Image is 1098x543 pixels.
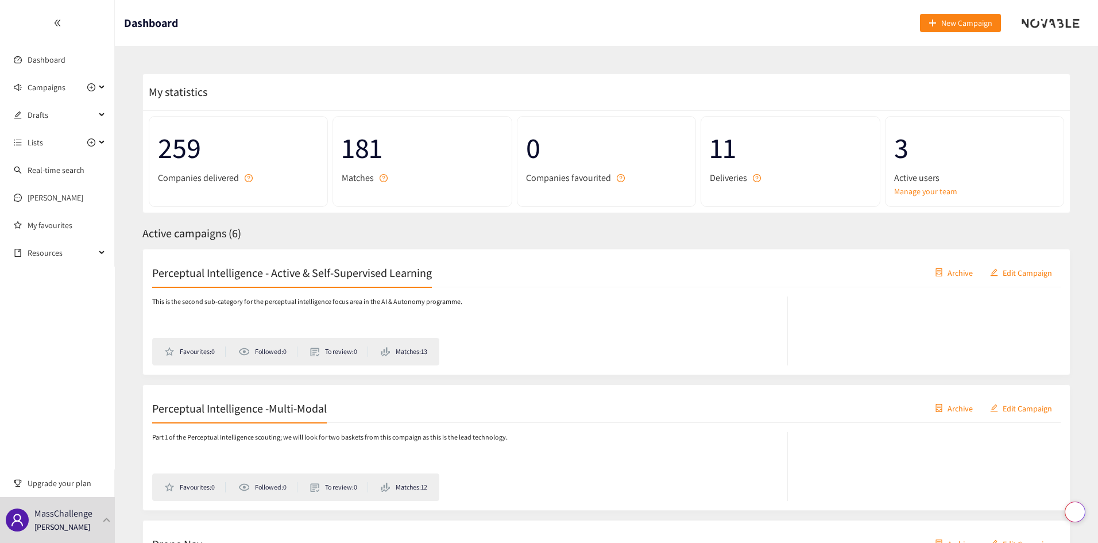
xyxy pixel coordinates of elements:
[381,346,427,357] li: Matches: 13
[1003,402,1052,414] span: Edit Campaign
[152,432,508,443] p: Part 1 of the Perceptual Intelligence scouting; we will look for two baskets from this compaign a...
[929,19,937,28] span: plus
[28,103,95,126] span: Drafts
[948,402,973,414] span: Archive
[238,346,297,357] li: Followed: 0
[28,165,84,175] a: Real-time search
[158,125,319,171] span: 259
[53,19,61,27] span: double-left
[87,83,95,91] span: plus-circle
[14,138,22,147] span: unordered-list
[710,171,747,185] span: Deliveries
[894,171,940,185] span: Active users
[710,125,871,171] span: 11
[526,171,611,185] span: Companies favourited
[342,125,502,171] span: 181
[935,268,943,278] span: container
[381,482,427,492] li: Matches: 12
[87,138,95,147] span: plus-circle
[14,83,22,91] span: sound
[617,174,625,182] span: question-circle
[28,55,65,65] a: Dashboard
[164,482,226,492] li: Favourites: 0
[14,111,22,119] span: edit
[10,513,24,527] span: user
[926,399,981,417] button: containerArchive
[158,171,239,185] span: Companies delivered
[238,482,297,492] li: Followed: 0
[1003,266,1052,279] span: Edit Campaign
[990,268,998,278] span: edit
[28,131,43,154] span: Lists
[245,174,253,182] span: question-circle
[28,241,95,264] span: Resources
[926,263,981,282] button: containerArchive
[34,521,90,533] p: [PERSON_NAME]
[310,482,368,492] li: To review: 0
[142,226,241,241] span: Active campaigns ( 6 )
[920,14,1001,32] button: plusNew Campaign
[152,264,432,280] h2: Perceptual Intelligence - Active & Self-Supervised Learning
[164,346,226,357] li: Favourites: 0
[152,400,327,416] h2: Perceptual Intelligence -Multi-Modal
[894,125,1055,171] span: 3
[948,266,973,279] span: Archive
[142,384,1070,511] a: Perceptual Intelligence -Multi-ModalcontainerArchiveeditEdit CampaignPart 1 of the Perceptual Int...
[310,346,368,357] li: To review: 0
[342,171,374,185] span: Matches
[28,472,106,495] span: Upgrade your plan
[143,84,207,99] span: My statistics
[28,76,65,99] span: Campaigns
[894,185,1055,198] a: Manage your team
[14,249,22,257] span: book
[990,404,998,413] span: edit
[526,125,687,171] span: 0
[380,174,388,182] span: question-circle
[34,506,92,521] p: MassChallenge
[753,174,761,182] span: question-circle
[981,263,1061,282] button: editEdit Campaign
[28,192,83,203] a: [PERSON_NAME]
[941,17,992,29] span: New Campaign
[152,296,462,307] p: This is the second sub-category for the perceptual intelligence focus area in the AI & Autonomy p...
[142,249,1070,375] a: Perceptual Intelligence - Active & Self-Supervised LearningcontainerArchiveeditEdit CampaignThis ...
[981,399,1061,417] button: editEdit Campaign
[14,479,22,487] span: trophy
[28,214,106,237] a: My favourites
[935,404,943,413] span: container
